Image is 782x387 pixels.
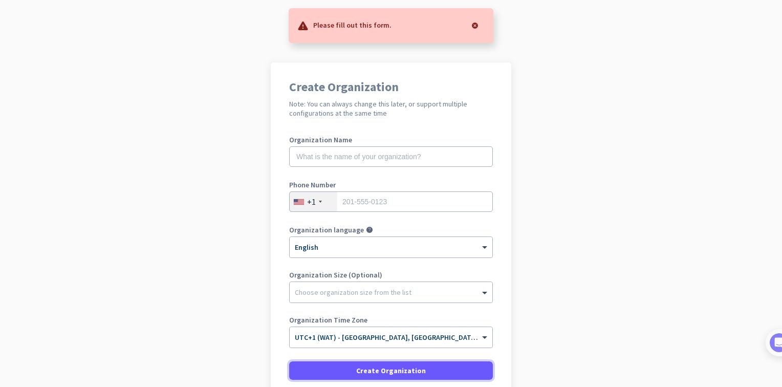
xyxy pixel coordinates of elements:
[289,99,493,118] h2: Note: You can always change this later, or support multiple configurations at the same time
[366,226,373,233] i: help
[289,191,493,212] input: 201-555-0123
[289,136,493,143] label: Organization Name
[289,146,493,167] input: What is the name of your organization?
[313,19,392,30] p: Please fill out this form.
[289,361,493,380] button: Create Organization
[307,197,316,207] div: +1
[356,365,426,376] span: Create Organization
[289,316,493,324] label: Organization Time Zone
[289,271,493,278] label: Organization Size (Optional)
[289,81,493,93] h1: Create Organization
[289,226,364,233] label: Organization language
[289,181,493,188] label: Phone Number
